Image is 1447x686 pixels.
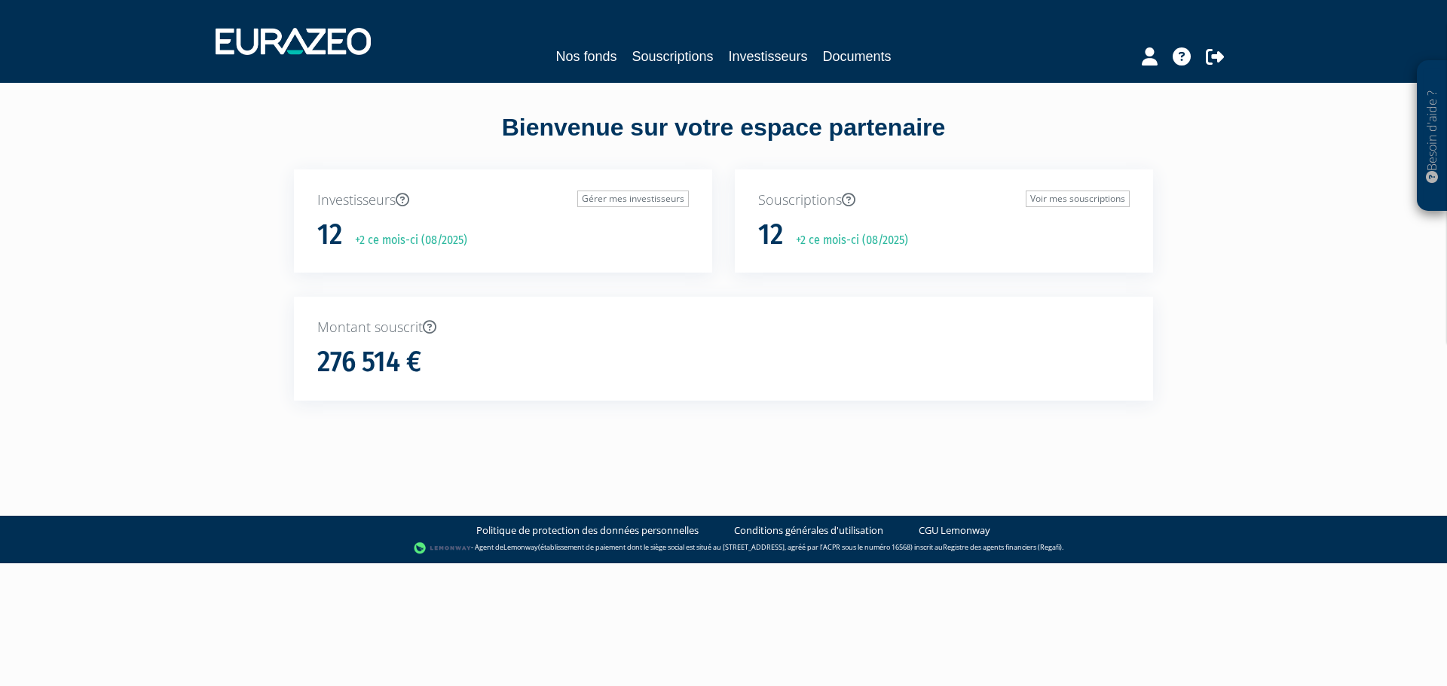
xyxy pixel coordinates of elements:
a: Voir mes souscriptions [1026,191,1130,207]
p: Souscriptions [758,191,1130,210]
a: Nos fonds [555,46,616,67]
img: 1732889491-logotype_eurazeo_blanc_rvb.png [216,28,371,55]
p: +2 ce mois-ci (08/2025) [785,232,908,249]
a: Conditions générales d'utilisation [734,523,883,538]
a: Gérer mes investisseurs [577,191,689,207]
div: - Agent de (établissement de paiement dont le siège social est situé au [STREET_ADDRESS], agréé p... [15,541,1432,556]
a: Politique de protection des données personnelles [476,523,699,538]
p: Besoin d'aide ? [1424,69,1441,204]
a: CGU Lemonway [919,523,990,538]
a: Souscriptions [632,46,713,67]
p: Investisseurs [317,191,689,210]
h1: 276 514 € [317,346,421,378]
p: Montant souscrit [317,318,1130,337]
a: Documents [823,46,892,67]
p: +2 ce mois-ci (08/2025) [344,232,467,249]
a: Lemonway [503,542,538,552]
a: Investisseurs [729,46,808,67]
h1: 12 [758,219,783,251]
h1: 12 [317,219,342,251]
a: Registre des agents financiers (Regafi) [943,542,1062,552]
div: Bienvenue sur votre espace partenaire [283,111,1164,169]
img: logo-lemonway.png [414,541,472,556]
